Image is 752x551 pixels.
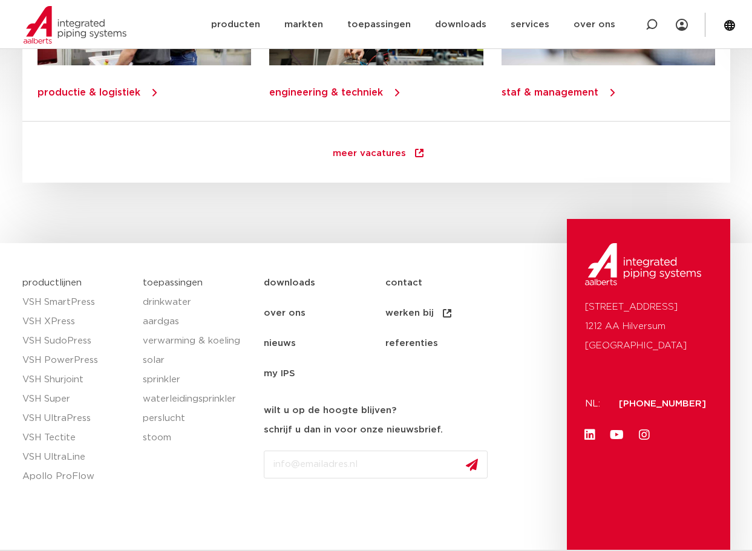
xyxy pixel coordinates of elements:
a: productlijnen [22,278,82,287]
a: stoom [143,428,252,448]
strong: schrijf u dan in voor onze nieuwsbrief. [264,425,443,434]
a: over ons [264,298,385,328]
a: sprinkler [143,370,252,390]
a: solar [143,351,252,370]
nav: Menu [264,268,561,389]
a: Apollo ProFlow [22,467,131,486]
a: aardgas [143,312,252,331]
a: referenties [385,328,507,359]
a: staf & management [501,88,598,97]
a: VSH Shurjoint [22,370,131,390]
a: [PHONE_NUMBER] [619,399,706,408]
a: VSH UltraPress [22,409,131,428]
a: nieuws [264,328,385,359]
a: verwarming & koeling [143,331,252,351]
a: toepassingen [143,278,203,287]
span: meer vacatures [333,149,406,161]
p: NL: [585,394,604,414]
a: VSH XPress [22,312,131,331]
a: downloads [264,268,385,298]
a: VSH SudoPress [22,331,131,351]
iframe: reCAPTCHA [264,488,448,535]
a: waterleidingsprinkler [143,390,252,409]
a: engineering & techniek [269,88,383,97]
a: my IPS [264,359,385,389]
a: werken bij [385,298,507,328]
a: perslucht [143,409,252,428]
input: info@emailadres.nl [264,451,488,478]
a: drinkwater [143,293,252,312]
a: VSH PowerPress [22,351,131,370]
a: productie & logistiek [38,88,140,97]
a: VSH Super [22,390,131,409]
a: contact [385,268,507,298]
a: meer vacatures [309,137,450,171]
a: VSH SmartPress [22,293,131,312]
img: send.svg [466,458,478,471]
a: VSH Tectite [22,428,131,448]
strong: wilt u op de hoogte blijven? [264,406,396,415]
p: [STREET_ADDRESS] 1212 AA Hilversum [GEOGRAPHIC_DATA] [585,298,712,356]
a: VSH UltraLine [22,448,131,467]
